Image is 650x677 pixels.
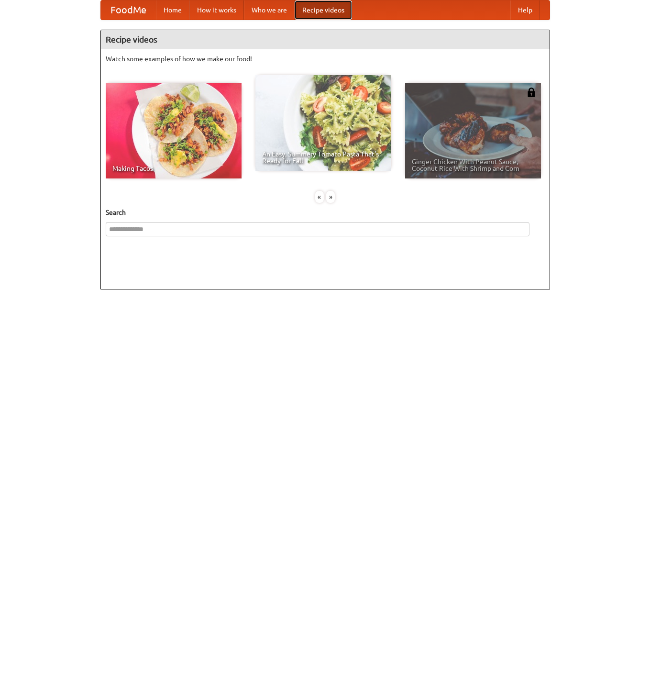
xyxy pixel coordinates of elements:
a: Home [156,0,189,20]
a: FoodMe [101,0,156,20]
a: Recipe videos [295,0,352,20]
p: Watch some examples of how we make our food! [106,54,545,64]
h4: Recipe videos [101,30,550,49]
a: Who we are [244,0,295,20]
a: How it works [189,0,244,20]
h5: Search [106,208,545,217]
div: « [315,191,324,203]
div: » [326,191,335,203]
span: An Easy, Summery Tomato Pasta That's Ready for Fall [262,151,385,164]
img: 483408.png [527,88,536,97]
a: Help [510,0,540,20]
a: Making Tacos [106,83,242,178]
a: An Easy, Summery Tomato Pasta That's Ready for Fall [255,75,391,171]
span: Making Tacos [112,165,235,172]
